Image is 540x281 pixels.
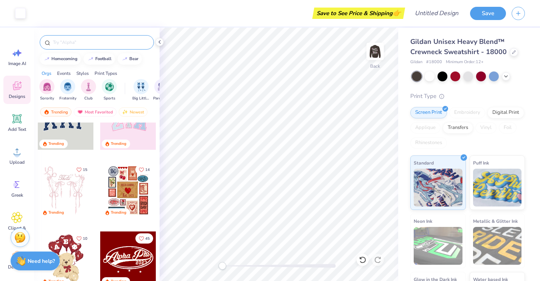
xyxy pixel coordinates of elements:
[81,79,96,101] button: filter button
[410,107,447,118] div: Screen Print
[5,225,29,237] span: Clipart & logos
[59,79,76,101] div: filter for Fraternity
[132,96,150,101] span: Big Little Reveal
[73,233,91,244] button: Like
[102,79,117,101] div: filter for Sports
[51,57,78,61] div: homecoming
[153,79,171,101] button: filter button
[44,57,50,61] img: trend_line.gif
[8,264,26,270] span: Decorate
[443,122,473,134] div: Transfers
[135,165,153,175] button: Like
[368,44,383,59] img: Back
[95,57,112,61] div: football
[129,57,138,61] div: bear
[219,262,226,270] div: Accessibility label
[446,59,484,65] span: Minimum Order: 12 +
[145,237,150,241] span: 45
[410,122,441,134] div: Applique
[48,210,64,216] div: Trending
[8,126,26,132] span: Add Text
[410,59,422,65] span: Gildan
[52,39,149,46] input: Try "Alpha"
[145,168,150,172] span: 14
[48,141,64,147] div: Trending
[84,53,115,65] button: football
[426,59,442,65] span: # 18000
[410,37,507,56] span: Gildan Unisex Heavy Blend™ Crewneck Sweatshirt - 18000
[28,258,55,265] strong: Need help?
[118,53,142,65] button: bear
[370,63,380,70] div: Back
[104,96,115,101] span: Sports
[102,79,117,101] button: filter button
[9,159,25,165] span: Upload
[414,159,434,167] span: Standard
[473,169,522,206] img: Puff Ink
[88,57,94,61] img: trend_line.gif
[122,57,128,61] img: trend_line.gif
[43,109,50,115] img: trending.gif
[81,79,96,101] div: filter for Club
[475,122,497,134] div: Vinyl
[8,61,26,67] span: Image AI
[135,233,153,244] button: Like
[9,93,25,99] span: Designs
[39,79,54,101] button: filter button
[409,6,464,21] input: Untitled Design
[473,217,518,225] span: Metallic & Glitter Ink
[314,8,403,19] div: Save to See Price & Shipping
[449,107,485,118] div: Embroidery
[470,7,506,20] button: Save
[137,82,145,91] img: Big Little Reveal Image
[40,107,71,116] div: Trending
[111,141,126,147] div: Trending
[42,70,51,77] div: Orgs
[77,109,83,115] img: most_fav.gif
[487,107,524,118] div: Digital Print
[57,70,71,77] div: Events
[393,8,401,17] span: 👉
[11,192,23,198] span: Greek
[414,169,462,206] img: Standard
[473,159,489,167] span: Puff Ink
[414,227,462,265] img: Neon Ink
[76,70,89,77] div: Styles
[40,53,81,65] button: homecoming
[105,82,114,91] img: Sports Image
[153,96,171,101] span: Parent's Weekend
[73,165,91,175] button: Like
[499,122,517,134] div: Foil
[59,96,76,101] span: Fraternity
[84,82,93,91] img: Club Image
[132,79,150,101] div: filter for Big Little Reveal
[74,107,116,116] div: Most Favorited
[473,227,522,265] img: Metallic & Glitter Ink
[410,137,447,149] div: Rhinestones
[153,79,171,101] div: filter for Parent's Weekend
[119,107,147,116] div: Newest
[83,237,87,241] span: 10
[39,79,54,101] div: filter for Sorority
[83,168,87,172] span: 15
[59,79,76,101] button: filter button
[43,82,51,91] img: Sorority Image
[40,96,54,101] span: Sorority
[111,210,126,216] div: Trending
[132,79,150,101] button: filter button
[122,109,128,115] img: newest.gif
[414,217,432,225] span: Neon Ink
[410,92,525,101] div: Print Type
[84,96,93,101] span: Club
[95,70,117,77] div: Print Types
[64,82,72,91] img: Fraternity Image
[158,82,166,91] img: Parent's Weekend Image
